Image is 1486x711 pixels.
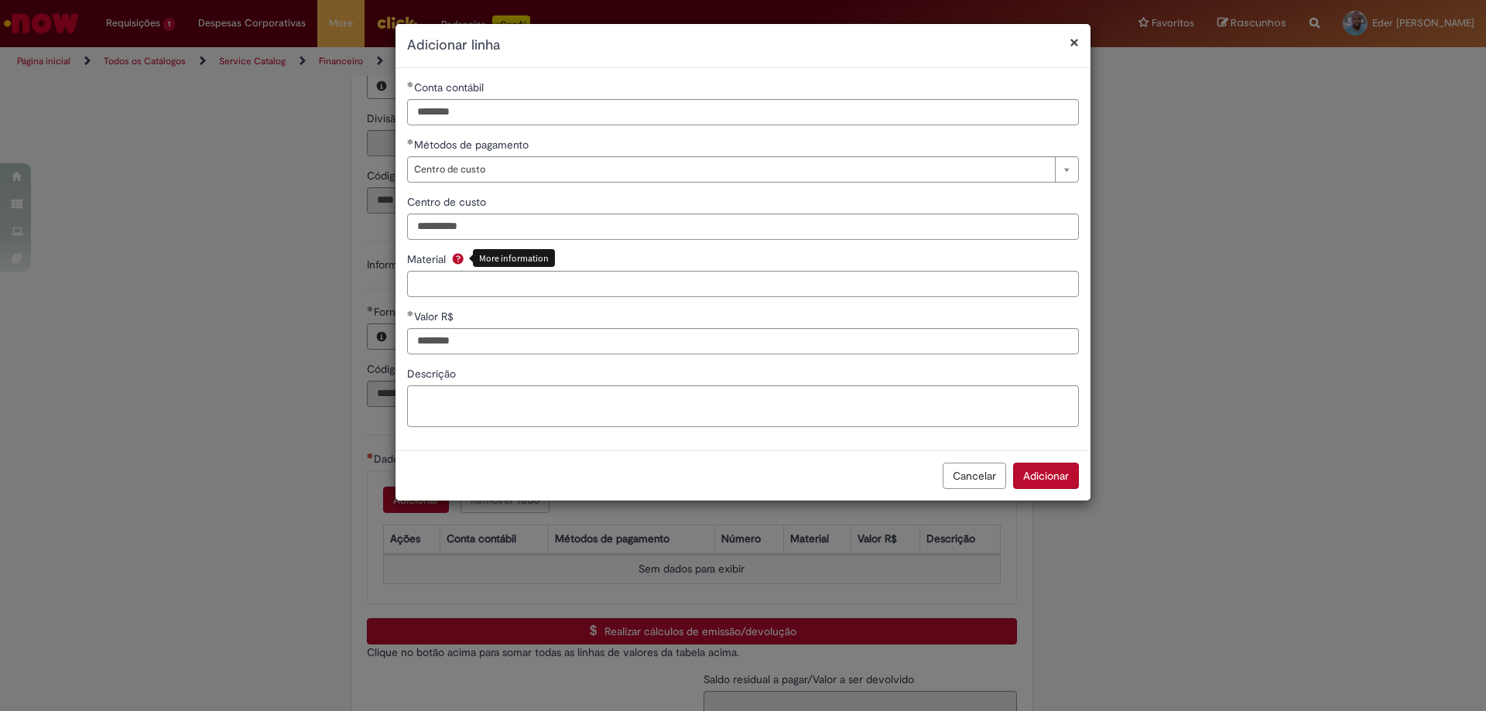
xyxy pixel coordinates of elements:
[943,463,1006,489] button: Cancelar
[407,328,1079,354] input: Valor R$
[1070,34,1079,50] button: Fechar modal
[414,157,1047,182] span: Centro de custo
[414,138,532,152] span: Métodos de pagamento
[414,309,457,323] span: Valor R$
[407,252,449,266] span: Material
[407,99,1079,125] input: Conta contábil
[407,81,414,87] span: Obrigatório Preenchido
[407,367,459,381] span: Descrição
[407,310,414,316] span: Obrigatório Preenchido
[407,138,414,145] span: Obrigatório Preenchido
[407,195,489,209] span: Centro de custo
[407,385,1079,427] textarea: Descrição
[473,249,555,267] div: More information
[407,36,1079,56] h2: Adicionar linha
[414,80,487,94] span: Conta contábil
[449,252,467,265] span: Ajuda para Material
[407,214,1079,240] input: Centro de custo
[1013,463,1079,489] button: Adicionar
[407,271,1079,297] input: Material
